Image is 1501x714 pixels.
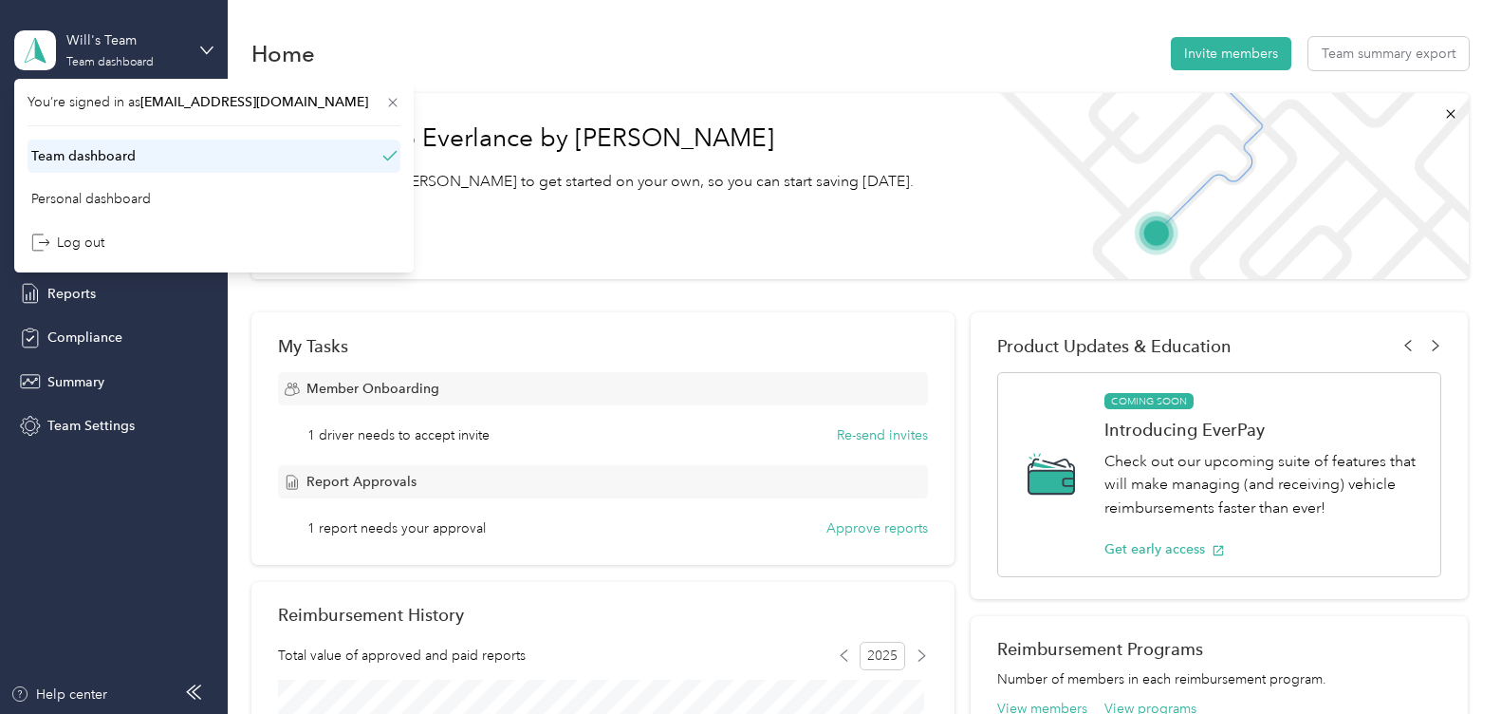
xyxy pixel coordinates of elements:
[47,416,135,436] span: Team Settings
[860,642,905,670] span: 2025
[278,646,526,666] span: Total value of approved and paid reports
[306,472,417,492] span: Report Approvals
[28,92,400,112] span: You’re signed in as
[66,57,154,68] div: Team dashboard
[140,94,368,110] span: [EMAIL_ADDRESS][DOMAIN_NAME]
[997,336,1232,356] span: Product Updates & Education
[1171,37,1291,70] button: Invite members
[47,284,96,304] span: Reports
[1104,539,1225,559] button: Get early access
[47,328,122,348] span: Compliance
[278,123,914,154] h1: Welcome to Everlance by [PERSON_NAME]
[981,93,1468,279] img: Welcome to everlance
[31,189,151,209] div: Personal dashboard
[837,425,928,445] button: Re-send invites
[997,669,1441,689] p: Number of members in each reimbursement program.
[251,44,315,64] h1: Home
[1104,393,1194,410] span: COMING SOON
[1104,420,1420,440] h1: Introducing EverPay
[31,233,104,253] div: Log out
[307,518,486,538] span: 1 report needs your approval
[306,379,439,399] span: Member Onboarding
[278,605,464,625] h2: Reimbursement History
[10,685,107,705] button: Help center
[31,146,136,166] div: Team dashboard
[1104,450,1420,520] p: Check out our upcoming suite of features that will make managing (and receiving) vehicle reimburs...
[47,372,104,392] span: Summary
[826,518,928,538] button: Approve reports
[66,30,185,50] div: Will's Team
[997,639,1441,659] h2: Reimbursement Programs
[307,425,490,445] span: 1 driver needs to accept invite
[1308,37,1469,70] button: Team summary export
[1395,608,1501,714] iframe: Everlance-gr Chat Button Frame
[278,336,928,356] div: My Tasks
[278,170,914,194] p: Read our step-by-[PERSON_NAME] to get started on your own, so you can start saving [DATE].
